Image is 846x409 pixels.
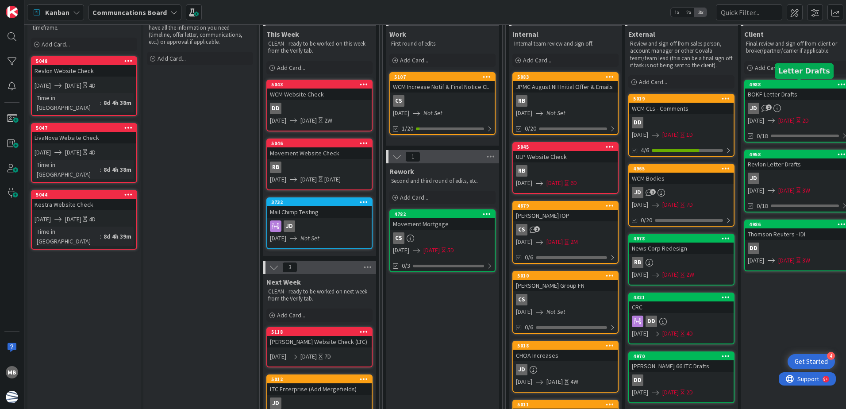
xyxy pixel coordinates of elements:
div: [DATE] [324,175,341,184]
b: Communcations Board [92,8,167,17]
div: [PERSON_NAME] 66 LTC Drafts [629,360,734,372]
div: JD [267,220,372,232]
div: News Corp Redesign [629,243,734,254]
span: [DATE] [778,256,795,265]
span: [DATE] [632,200,648,209]
div: 5107WCM Increase Notif & Final Notice CL [390,73,495,93]
div: 4978 [629,235,734,243]
span: 2x [683,8,695,17]
span: Support [19,1,40,12]
div: 4965 [629,165,734,173]
span: [DATE] [546,178,563,188]
div: 5012LTC Enterprise (Add Mergefields) [267,375,372,395]
span: [DATE] [632,329,648,338]
img: avatar [6,391,18,403]
span: [DATE] [393,246,409,255]
div: 4D [89,81,96,90]
div: JD [284,220,295,232]
div: JPMC August NH Initial Offer & Emails [513,81,618,93]
div: 4965 [633,166,734,172]
div: RB [516,95,527,107]
a: 4879[PERSON_NAME] IOPCS[DATE][DATE]2M0/6 [512,201,619,264]
span: [DATE] [516,108,532,118]
span: [DATE] [662,200,679,209]
div: DD [748,243,759,254]
span: Rework [389,167,414,176]
span: Add Card... [639,78,667,86]
div: Open Get Started checklist, remaining modules: 4 [788,354,835,369]
span: [DATE] [300,116,317,125]
span: Work [389,30,406,39]
span: 0/6 [525,323,533,332]
div: 5044Kestra Website Check [32,191,136,210]
div: CS [393,232,404,244]
span: Client [744,30,764,39]
span: [DATE] [270,352,286,361]
div: 5012 [267,375,372,383]
div: DD [629,374,734,386]
div: 5044 [36,192,136,198]
div: 5D [447,246,454,255]
span: 3 [282,262,297,273]
div: 4879 [513,202,618,210]
div: DD [629,117,734,128]
a: 3732Mail Chimp TestingJD[DATE]Not Set [266,197,373,249]
div: 3732Mail Chimp Testing [267,198,372,218]
div: Movement Mortgage [390,218,495,230]
span: [DATE] [632,270,648,279]
div: 5048 [36,58,136,64]
span: 0/20 [525,124,536,133]
div: Get Started [795,357,828,366]
span: : [100,98,101,108]
div: 5107 [394,74,495,80]
div: 4321 [629,293,734,301]
span: [DATE] [516,237,532,247]
a: 5083JPMC August NH Initial Offer & EmailsRB[DATE]Not Set0/20 [512,72,619,135]
div: 4978 [633,235,734,242]
p: Second and third round of edits, etc. [391,177,494,185]
div: 2D [802,116,809,125]
span: Internal [512,30,538,39]
div: [PERSON_NAME] IOP [513,210,618,221]
div: 5046 [271,140,372,147]
div: JD [516,364,527,375]
div: 5083JPMC August NH Initial Offer & Emails [513,73,618,93]
div: 2W [686,270,694,279]
span: [DATE] [778,116,795,125]
div: 4321CRC [629,293,734,313]
div: CS [513,224,618,235]
div: 5118[PERSON_NAME] Website Check (LTC) [267,328,372,347]
div: 4321 [633,294,734,301]
span: 1 [650,189,656,195]
a: 4978News Corp RedesignRB[DATE][DATE]2W [628,234,734,286]
div: DD [646,316,657,327]
div: 5044 [32,191,136,199]
div: CS [516,294,527,305]
div: CS [390,232,495,244]
div: 5019WCM CLs - Comments [629,95,734,114]
div: 8d 4h 39m [101,232,134,241]
div: 5011 [517,401,618,408]
span: This Week [266,30,299,39]
div: Time in [GEOGRAPHIC_DATA] [35,160,100,179]
span: [DATE] [270,234,286,243]
p: Internal team review and sign off. [514,40,617,47]
div: ULP Website Check [513,151,618,162]
div: 5045ULP Website Check [513,143,618,162]
a: 5010[PERSON_NAME] Group FNCS[DATE]Not Set0/6 [512,271,619,334]
div: 4879[PERSON_NAME] IOP [513,202,618,221]
div: 7D [324,352,331,361]
div: 4970 [633,353,734,359]
span: 0/18 [757,201,768,211]
div: 5047 [36,125,136,131]
h5: Letter Drafts [778,67,830,75]
div: JD [748,173,759,184]
a: 5043WCM Website CheckDD[DATE][DATE]2W [266,80,373,131]
span: 0/6 [525,253,533,262]
div: 5011 [513,401,618,409]
span: : [100,165,101,174]
div: 4970[PERSON_NAME] 66 LTC Drafts [629,352,734,372]
div: 2W [324,116,332,125]
span: 0/3 [402,261,410,270]
div: CS [390,95,495,107]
